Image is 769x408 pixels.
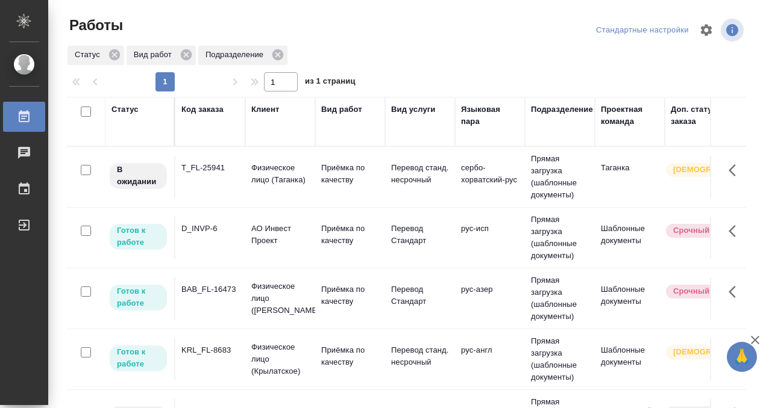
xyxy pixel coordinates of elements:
td: Шаблонные документы [595,338,665,380]
span: Настроить таблицу [692,16,721,45]
button: Здесь прячутся важные кнопки [721,156,750,185]
p: Перевод станд. несрочный [391,162,449,186]
td: Прямая загрузка (шаблонные документы) [525,268,595,329]
p: Подразделение [206,49,268,61]
p: Приёмка по качеству [321,162,379,186]
div: Подразделение [198,46,287,65]
button: 🙏 [727,342,757,372]
td: Шаблонные документы [595,277,665,320]
p: Физическое лицо ([PERSON_NAME]) [251,280,309,317]
p: Готов к работе [117,346,160,370]
p: Готов к работе [117,285,160,309]
p: [DEMOGRAPHIC_DATA] [673,164,733,176]
div: T_FL-25941 [181,162,239,174]
div: Подразделение [531,104,593,116]
button: Здесь прячутся важные кнопки [721,217,750,246]
p: Перевод Стандарт [391,283,449,308]
div: Вид работ [321,104,362,116]
p: Перевод станд. несрочный [391,344,449,368]
div: Клиент [251,104,279,116]
p: Срочный [673,285,709,297]
div: Доп. статус заказа [671,104,734,128]
span: 🙏 [732,344,752,369]
p: Приёмка по качеству [321,283,379,308]
div: Код заказа [181,104,224,116]
div: D_INVP-6 [181,223,239,235]
button: Здесь прячутся важные кнопки [721,338,750,367]
p: Приёмка по качеству [321,223,379,247]
span: Работы [66,16,123,35]
div: Языковая пара [461,104,519,128]
td: рус-англ [455,338,525,380]
p: Готов к работе [117,224,160,249]
div: Статус [67,46,124,65]
td: Прямая загрузка (шаблонные документы) [525,208,595,268]
div: Исполнитель может приступить к работе [108,223,168,251]
td: рус-азер [455,277,525,320]
td: рус-исп [455,217,525,259]
td: Прямая загрузка (шаблонные документы) [525,147,595,207]
div: Исполнитель назначен, приступать к работе пока рано [108,162,168,190]
span: Посмотреть информацию [721,19,746,42]
p: Срочный [673,224,709,236]
p: Физическое лицо (Таганка) [251,162,309,186]
p: [DEMOGRAPHIC_DATA] [673,346,733,358]
div: Проектная команда [601,104,659,128]
td: Таганка [595,156,665,198]
p: АО Инвест Проект [251,223,309,247]
p: Приёмка по качеству [321,344,379,368]
div: Вид услуги [391,104,436,116]
div: Исполнитель может приступить к работе [108,283,168,312]
td: Прямая загрузка (шаблонные документы) [525,329,595,389]
span: из 1 страниц [305,74,356,91]
div: KRL_FL-8683 [181,344,239,356]
p: Перевод Стандарт [391,223,449,247]
div: BAB_FL-16473 [181,283,239,295]
div: Исполнитель может приступить к работе [108,344,168,372]
p: Статус [75,49,104,61]
p: Вид работ [134,49,176,61]
div: split button [593,21,692,40]
div: Вид работ [127,46,196,65]
td: Шаблонные документы [595,217,665,259]
td: сербо-хорватский-рус [455,156,525,198]
p: В ожидании [117,164,160,188]
div: Статус [111,104,139,116]
p: Физическое лицо (Крылатское) [251,341,309,377]
button: Здесь прячутся важные кнопки [721,277,750,306]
